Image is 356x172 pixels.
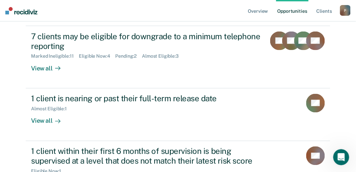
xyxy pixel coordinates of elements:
div: 1 client within their first 6 months of supervision is being supervised at a level that does not ... [31,147,265,166]
div: 1 client is nearing or past their full-term release date [31,94,265,104]
div: View all [31,112,68,125]
div: Almost Eligible : 3 [142,53,184,59]
div: View all [31,59,68,72]
img: Recidiviz [5,7,37,14]
div: Pending : 2 [116,53,142,59]
a: 7 clients may be eligible for downgrade to a minimum telephone reportingMarked Ineligible:11Eligi... [26,26,330,89]
div: Almost Eligible : 1 [31,106,72,112]
div: Marked Ineligible : 11 [31,53,79,59]
a: 1 client is nearing or past their full-term release dateAlmost Eligible:1View all [26,89,330,141]
button: P [340,5,351,16]
div: Eligible Now : 4 [79,53,116,59]
iframe: Intercom live chat [333,149,349,165]
div: 7 clients may be eligible for downgrade to a minimum telephone reporting [31,32,260,51]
